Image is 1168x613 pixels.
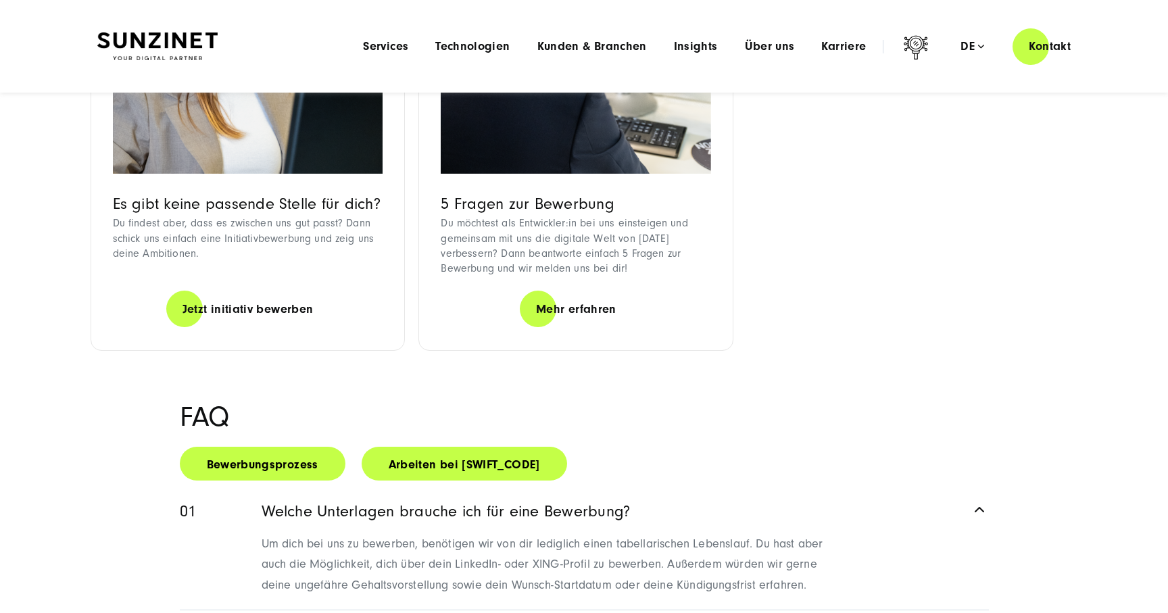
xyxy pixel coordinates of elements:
a: Services [363,40,408,53]
a: Kunden & Branchen [537,40,647,53]
a: Technologien [435,40,510,53]
a: Arbeiten bei [SWIFT_CODE] [362,447,567,481]
p: Um dich bei uns zu bewerben, benötigen wir von dir lediglich einen tabellarischen Lebenslauf. Du ... [262,534,834,596]
a: Kontakt [1013,27,1087,66]
div: de [960,40,984,53]
h2: FAQ [180,403,989,433]
a: Mehr erfahren [520,290,633,328]
p: Du möchtest als Entwickler:in bei uns einsteigen und gemeinsam mit uns die digitale Welt von [DAT... [441,216,711,276]
img: SUNZINET Full Service Digital Agentur [97,32,218,61]
a: Bewerbungsprozess [180,447,345,481]
p: Du findest aber, dass es zwischen uns gut passt? Dann schick uns einfach eine Initiativbewerbung ... [113,216,383,261]
h3: Es gibt keine passende Stelle für dich? [113,194,383,214]
a: Welche Unterlagen brauche ich für eine Bewerbung? [180,486,989,532]
a: Über uns [745,40,795,53]
a: Insights [674,40,718,53]
h3: 5 Fragen zur Bewerbung [441,194,711,214]
a: Karriere [821,40,866,53]
a: Jetzt initiativ bewerben [166,290,330,328]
